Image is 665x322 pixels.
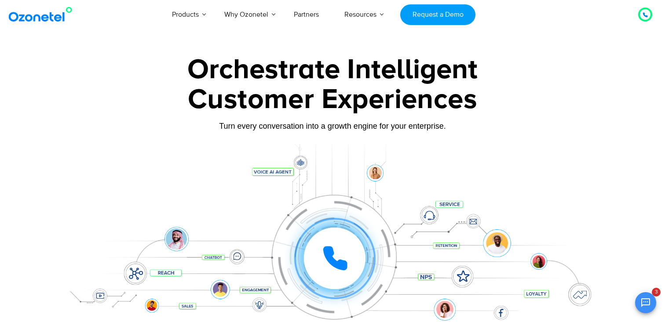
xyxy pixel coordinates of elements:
[58,121,607,131] div: Turn every conversation into a growth engine for your enterprise.
[58,79,607,121] div: Customer Experiences
[58,56,607,84] div: Orchestrate Intelligent
[635,292,656,313] button: Open chat
[652,288,661,297] span: 3
[400,4,475,25] a: Request a Demo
